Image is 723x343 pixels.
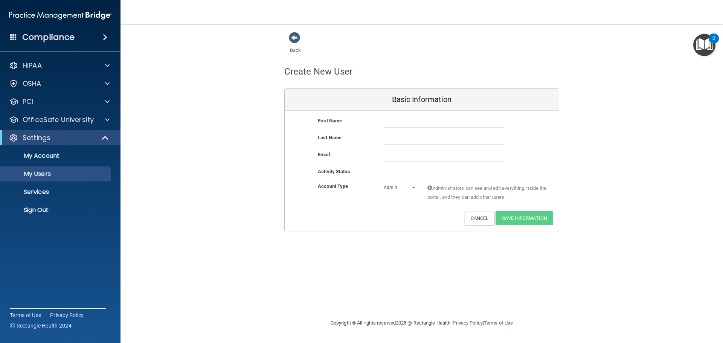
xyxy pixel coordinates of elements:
button: Save Information [496,211,553,225]
a: Terms of Use [10,311,41,319]
a: Back [290,38,301,53]
button: Cancel [464,211,495,225]
div: Basic Information [285,89,559,111]
a: Privacy Policy [50,311,84,319]
div: 2 [712,38,715,48]
p: My Users [5,170,108,178]
p: My Account [5,152,108,160]
button: Open Resource Center, 2 new notifications [693,34,715,56]
span: Ⓒ Rectangle Health 2024 [10,322,72,329]
b: First Name [318,118,342,123]
b: Email [318,152,330,157]
p: Sign Out [5,206,108,214]
a: HIPAA [9,61,110,70]
div: Copyright © All rights reserved 2025 @ Rectangle Health | | [284,311,559,335]
a: PCI [9,97,110,106]
a: Terms of Use [484,320,513,326]
a: OSHA [9,79,110,88]
a: Privacy Policy [453,320,482,326]
a: Settings [9,133,109,142]
h4: Compliance [22,32,75,43]
h4: Create New User [284,67,353,76]
p: PCI [23,97,33,106]
p: Services [5,188,108,196]
b: Account Type [318,183,348,189]
p: OfficeSafe University [23,115,94,124]
span: Administrators can see and edit everything inside the portal, and they can add other users. [427,184,548,202]
p: OSHA [23,79,41,88]
p: HIPAA [23,61,42,70]
p: Settings [23,133,50,142]
b: Last Name [318,135,342,140]
img: PMB logo [9,8,111,23]
b: Activity Status [318,169,350,174]
a: OfficeSafe University [9,115,110,124]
